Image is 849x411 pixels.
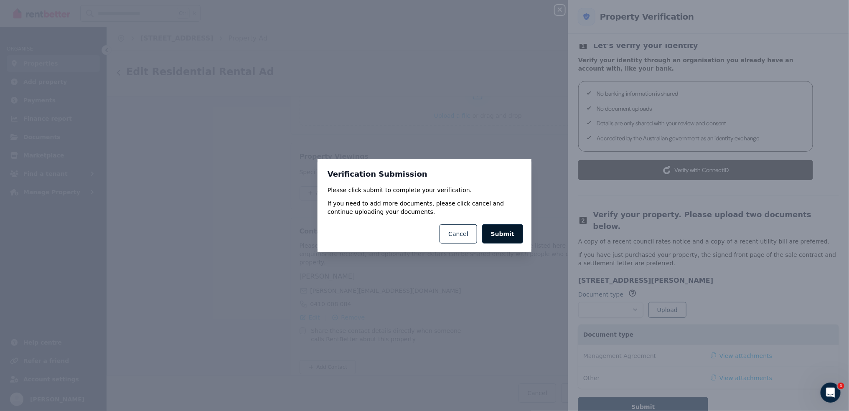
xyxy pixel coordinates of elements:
[328,199,521,216] p: If you need to add more documents, please click cancel and continue uploading your documents.
[440,224,477,244] button: Cancel
[838,383,844,389] span: 1
[328,169,521,179] h3: Verification Submission
[821,383,841,403] iframe: Intercom live chat
[482,224,523,244] button: Submit
[328,186,521,194] p: Please click submit to complete your verification.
